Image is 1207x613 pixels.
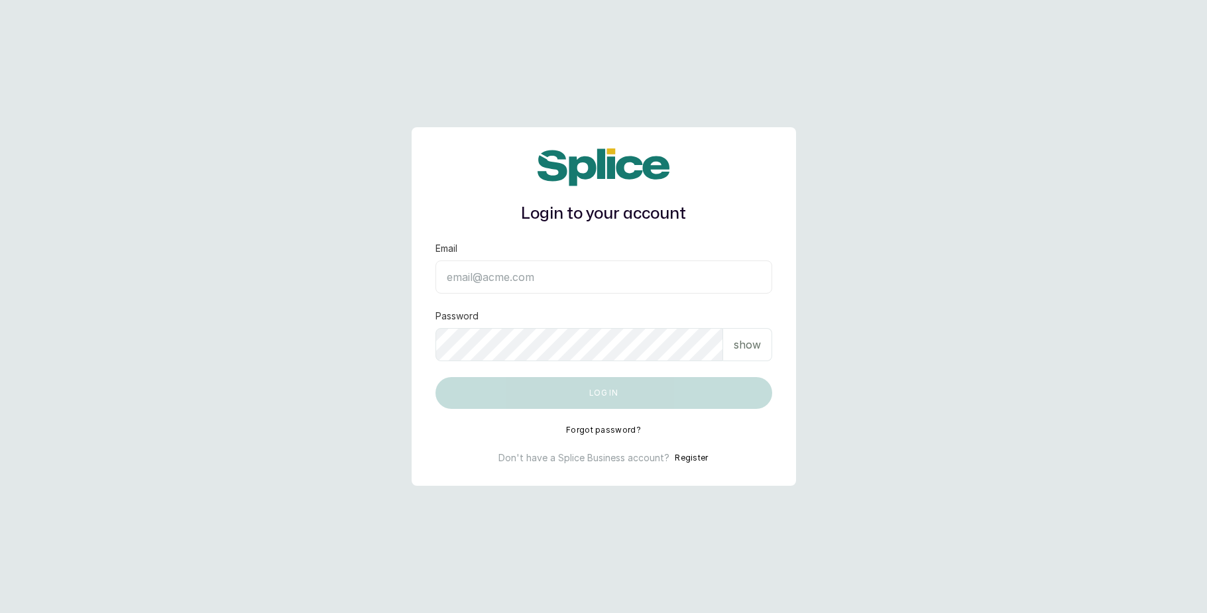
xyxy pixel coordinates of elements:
[498,451,669,465] p: Don't have a Splice Business account?
[566,425,641,435] button: Forgot password?
[435,377,772,409] button: Log in
[435,242,457,255] label: Email
[435,260,772,294] input: email@acme.com
[734,337,761,353] p: show
[675,451,708,465] button: Register
[435,309,479,323] label: Password
[435,202,772,226] h1: Login to your account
